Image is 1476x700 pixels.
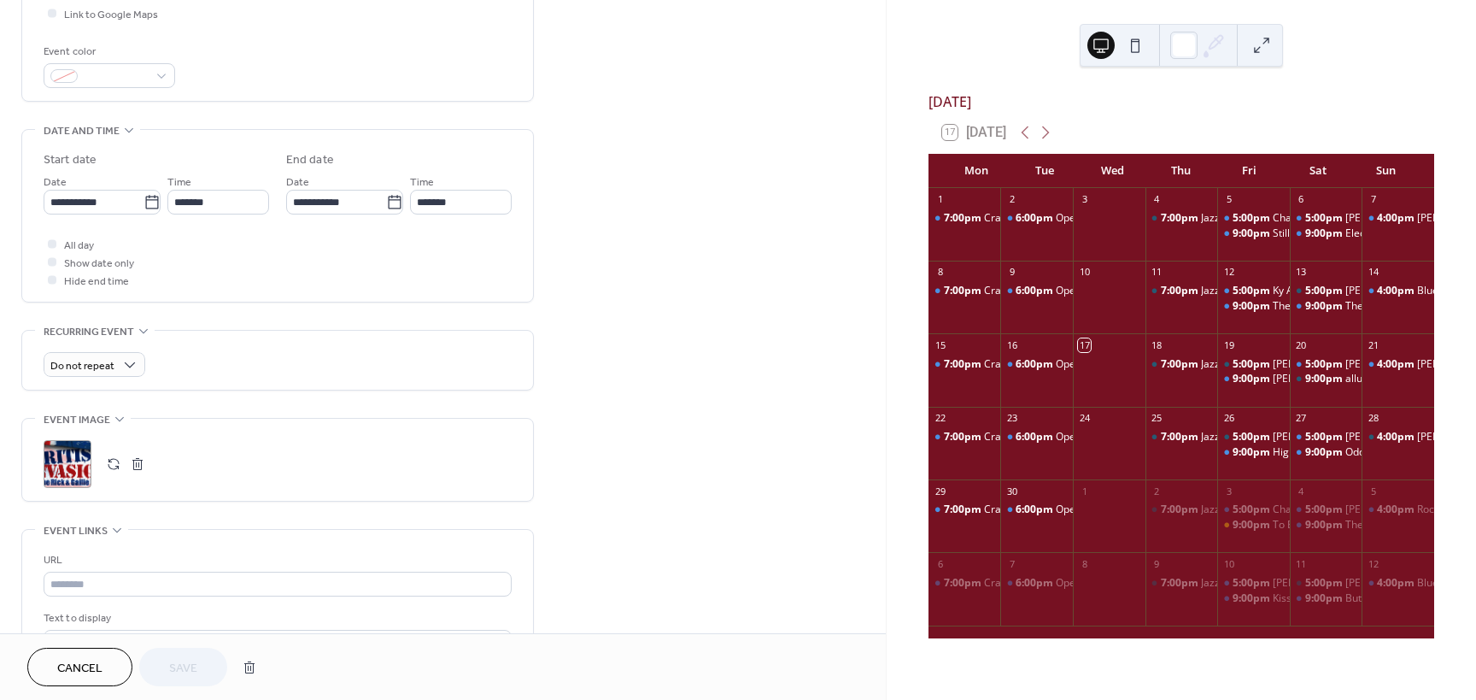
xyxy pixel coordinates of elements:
[1345,445,1414,460] div: Odd Man Rush
[1145,284,1218,298] div: Jazz & Blues Night
[44,43,172,61] div: Event color
[934,266,946,279] div: 8
[1233,372,1273,386] span: 9:00pm
[1217,357,1290,372] div: Doug Horner
[1016,576,1056,591] span: 6:00pm
[44,609,508,627] div: Text to display
[1217,503,1290,517] div: Charlie Horse
[1273,430,1446,444] div: [PERSON_NAME] & [PERSON_NAME]
[1305,518,1345,532] span: 9:00pm
[1056,357,1206,372] div: Open Mic with [PERSON_NAME]
[1305,591,1345,606] span: 9:00pm
[944,503,984,517] span: 7:00pm
[1377,357,1417,372] span: 4:00pm
[1295,485,1308,497] div: 4
[1222,412,1235,425] div: 26
[1290,591,1362,606] div: Butter's Black Horse Debut!
[1362,211,1434,226] div: Brennen Sloan
[1016,430,1056,444] span: 6:00pm
[1290,576,1362,591] div: Joslynn Burford
[44,174,67,191] span: Date
[410,174,434,191] span: Time
[928,503,1001,517] div: Crash and Burn
[1273,445,1359,460] div: High Waters Band
[1305,284,1345,298] span: 5:00pm
[1010,154,1079,188] div: Tue
[1233,503,1273,517] span: 5:00pm
[1217,299,1290,314] div: The Fabulous Tonemasters
[64,6,158,24] span: Link to Google Maps
[64,255,134,273] span: Show date only
[64,237,94,255] span: All day
[1233,357,1273,372] span: 5:00pm
[1201,211,1287,226] div: Jazz & Blues Night
[1295,557,1308,570] div: 11
[1233,445,1273,460] span: 9:00pm
[1295,338,1308,351] div: 20
[1273,211,1338,226] div: Charlie Horse
[1233,284,1273,298] span: 5:00pm
[928,430,1001,444] div: Crash and Burn
[1305,299,1345,314] span: 9:00pm
[1377,284,1417,298] span: 4:00pm
[942,154,1010,188] div: Mon
[934,485,946,497] div: 29
[1367,557,1379,570] div: 12
[1005,193,1018,206] div: 2
[1222,193,1235,206] div: 5
[1078,412,1091,425] div: 24
[1161,284,1201,298] span: 7:00pm
[1016,503,1056,517] span: 6:00pm
[1352,154,1420,188] div: Sun
[1273,357,1353,372] div: [PERSON_NAME]
[1290,299,1362,314] div: The Hounds of Thunder
[1056,284,1206,298] div: Open Mic with [PERSON_NAME]
[984,576,1058,591] div: Crash and Burn
[1377,576,1417,591] span: 4:00pm
[1305,211,1345,226] span: 5:00pm
[1217,576,1290,591] div: Victoria Yeh & Mike Graham
[286,174,309,191] span: Date
[1217,445,1290,460] div: High Waters Band
[1367,193,1379,206] div: 7
[1201,357,1287,372] div: Jazz & Blues Night
[1233,226,1273,241] span: 9:00pm
[1151,557,1163,570] div: 9
[1362,357,1434,372] div: Washboard Hank & The Wringers
[1016,284,1056,298] span: 6:00pm
[1145,503,1218,517] div: Jazz & Blues Night
[944,430,984,444] span: 7:00pm
[1377,503,1417,517] span: 4:00pm
[1078,557,1091,570] div: 8
[984,284,1058,298] div: Crash and Burn
[1290,503,1362,517] div: Brennen Sloan
[1305,430,1345,444] span: 5:00pm
[1161,503,1201,517] span: 7:00pm
[1201,430,1287,444] div: Jazz & Blues Night
[1367,485,1379,497] div: 5
[1290,284,1362,298] div: Mike MacCurdy
[1345,299,1457,314] div: The Hounds of Thunder
[1284,154,1352,188] div: Sat
[1161,357,1201,372] span: 7:00pm
[1295,193,1308,206] div: 6
[1305,372,1345,386] span: 9:00pm
[1295,266,1308,279] div: 13
[928,357,1001,372] div: Crash and Burn
[1000,576,1073,591] div: Open Mic with Johann Burkhardt
[928,284,1001,298] div: Crash and Burn
[984,357,1058,372] div: Crash and Burn
[1056,430,1206,444] div: Open Mic with [PERSON_NAME]
[1222,338,1235,351] div: 19
[1217,372,1290,386] div: Brandon Humphrey, Mike & William MacCurdy
[1145,576,1218,591] div: Jazz & Blues Night
[944,284,984,298] span: 7:00pm
[1290,357,1362,372] div: Emily Burgess
[27,648,132,686] a: Cancel
[1305,503,1345,517] span: 5:00pm
[1005,338,1018,351] div: 16
[44,122,120,140] span: Date and time
[1217,518,1290,532] div: To Be Announced
[1201,284,1287,298] div: Jazz & Blues Night
[1367,412,1379,425] div: 28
